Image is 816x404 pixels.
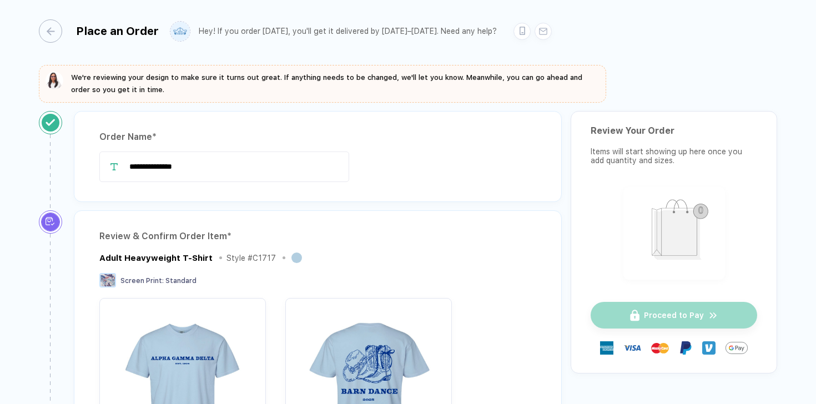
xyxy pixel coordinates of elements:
[226,254,276,262] div: Style # C1717
[76,24,159,38] div: Place an Order
[46,72,63,89] img: sophie
[99,253,213,263] div: Adult Heavyweight T-Shirt
[170,22,190,41] img: user profile
[99,273,116,287] img: Screen Print
[702,341,716,355] img: Venmo
[600,341,613,355] img: express
[591,125,757,136] div: Review Your Order
[46,72,600,96] button: We're reviewing your design to make sure it turns out great. If anything needs to be changed, we'...
[679,341,692,355] img: Paypal
[199,27,497,36] div: Hey! If you order [DATE], you'll get it delivered by [DATE]–[DATE]. Need any help?
[726,337,748,359] img: GPay
[628,192,720,272] img: shopping_bag.png
[165,277,197,285] span: Standard
[99,228,536,245] div: Review & Confirm Order Item
[120,277,164,285] span: Screen Print :
[71,73,582,94] span: We're reviewing your design to make sure it turns out great. If anything needs to be changed, we'...
[591,147,757,165] div: Items will start showing up here once you add quantity and sizes.
[623,339,641,357] img: visa
[651,339,669,357] img: master-card
[99,128,536,146] div: Order Name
